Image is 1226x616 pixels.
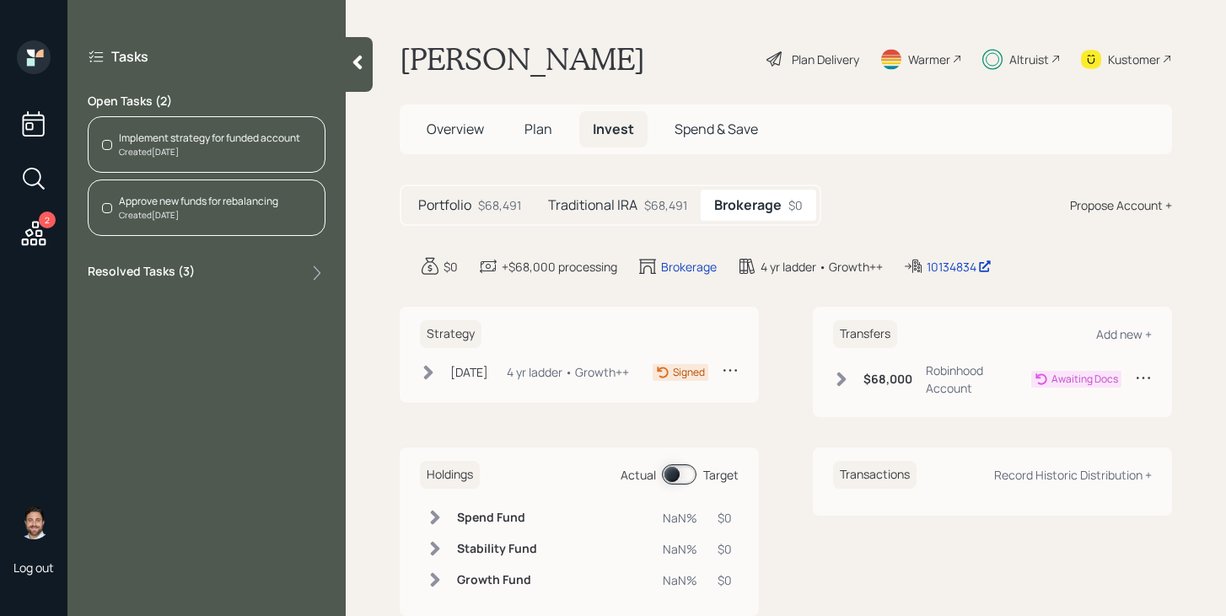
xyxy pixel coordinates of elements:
[17,506,51,539] img: michael-russo-headshot.png
[548,197,637,213] h5: Traditional IRA
[663,571,697,589] div: NaN%
[908,51,950,68] div: Warmer
[88,263,195,283] label: Resolved Tasks ( 3 )
[663,540,697,558] div: NaN%
[400,40,645,78] h1: [PERSON_NAME]
[524,120,552,138] span: Plan
[420,461,480,489] h6: Holdings
[1096,326,1152,342] div: Add new +
[718,571,732,589] div: $0
[1051,372,1118,387] div: Awaiting Docs
[478,196,521,214] div: $68,491
[703,466,739,484] div: Target
[450,363,488,381] div: [DATE]
[111,47,148,66] label: Tasks
[418,197,471,213] h5: Portfolio
[1070,196,1172,214] div: Propose Account +
[663,509,697,527] div: NaN%
[457,542,537,556] h6: Stability Fund
[926,362,1031,397] div: Robinhood Account
[833,461,917,489] h6: Transactions
[863,372,912,387] h6: $68,000
[927,258,992,276] div: 10134834
[994,467,1152,483] div: Record Historic Distribution +
[1108,51,1160,68] div: Kustomer
[714,197,782,213] h5: Brokerage
[718,509,732,527] div: $0
[593,120,634,138] span: Invest
[457,511,537,525] h6: Spend Fund
[507,363,629,381] div: 4 yr ladder • Growth++
[788,196,803,214] div: $0
[119,146,300,158] div: Created [DATE]
[119,194,278,209] div: Approve new funds for rebalancing
[718,540,732,558] div: $0
[427,120,484,138] span: Overview
[444,258,458,276] div: $0
[39,212,56,228] div: 2
[661,258,717,276] div: Brokerage
[792,51,859,68] div: Plan Delivery
[761,258,883,276] div: 4 yr ladder • Growth++
[673,365,705,380] div: Signed
[502,258,617,276] div: +$68,000 processing
[675,120,758,138] span: Spend & Save
[621,466,656,484] div: Actual
[833,320,897,348] h6: Transfers
[644,196,687,214] div: $68,491
[88,93,325,110] label: Open Tasks ( 2 )
[420,320,481,348] h6: Strategy
[13,560,54,576] div: Log out
[119,209,278,222] div: Created [DATE]
[119,131,300,146] div: Implement strategy for funded account
[457,573,537,587] h6: Growth Fund
[1009,51,1049,68] div: Altruist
